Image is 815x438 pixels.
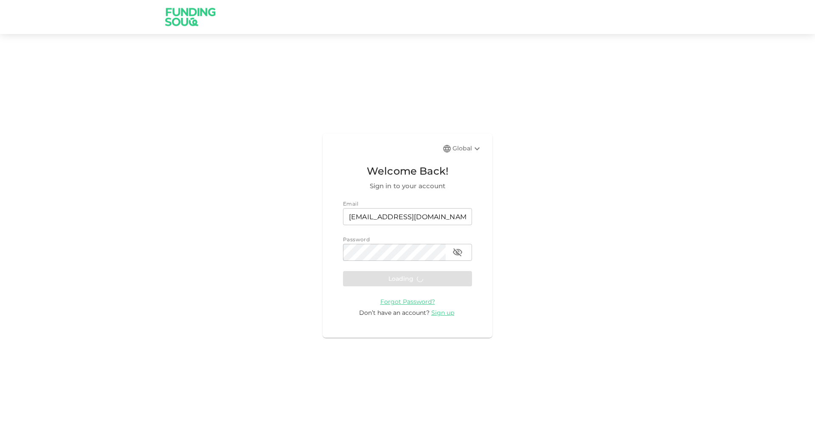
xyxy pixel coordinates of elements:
span: Welcome Back! [343,163,472,179]
input: email [343,208,472,225]
span: Email [343,201,358,207]
input: password [343,244,446,261]
span: Don’t have an account? [359,309,430,316]
span: Forgot Password? [380,298,435,305]
a: Forgot Password? [380,297,435,305]
span: Sign in to your account [343,181,472,191]
span: Sign up [431,309,454,316]
div: Global [452,144,482,154]
span: Password [343,236,370,243]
